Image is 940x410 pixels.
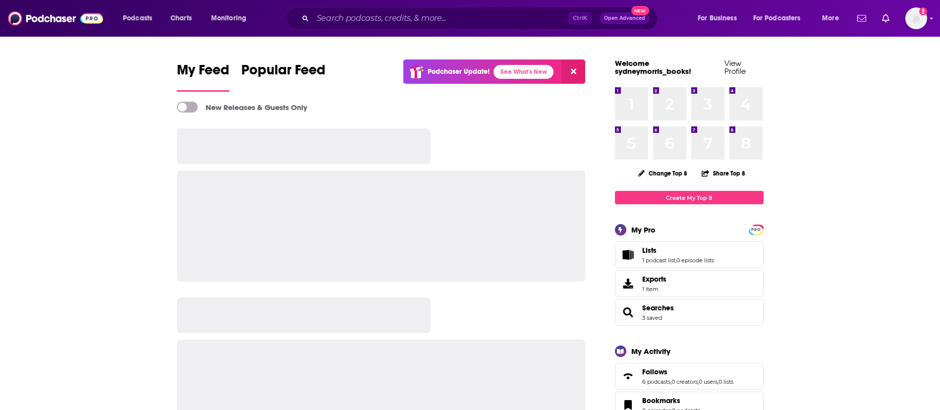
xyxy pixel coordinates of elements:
span: , [675,257,676,264]
span: 1 item [642,286,666,293]
span: Exports [618,277,638,291]
a: Exports [615,270,764,297]
a: See What's New [494,65,553,79]
button: Show profile menu [905,7,927,29]
span: Monitoring [211,11,246,25]
button: open menu [204,10,259,26]
a: My Feed [177,61,229,92]
button: Change Top 8 [632,167,694,179]
button: open menu [815,10,851,26]
a: New Releases & Guests Only [177,102,307,113]
img: Podchaser - Follow, Share and Rate Podcasts [8,9,103,28]
span: Logged in as sydneymorris_books [905,7,927,29]
svg: Add a profile image [919,7,927,15]
div: Search podcasts, credits, & more... [295,7,667,30]
span: Searches [615,299,764,326]
input: Search podcasts, credits, & more... [313,10,568,26]
a: Welcome sydneymorris_books! [615,59,691,76]
a: 3 saved [642,314,662,321]
span: , [670,378,671,385]
span: PRO [750,226,762,234]
button: open menu [691,10,749,26]
span: For Podcasters [753,11,801,25]
a: 6 podcasts [642,378,670,385]
span: For Business [698,11,737,25]
span: Popular Feed [241,61,326,84]
button: Open AdvancedNew [600,12,650,24]
span: Open Advanced [604,16,645,21]
span: Follows [615,363,764,390]
span: My Feed [177,61,229,84]
a: Lists [618,248,638,262]
div: My Pro [631,225,656,234]
a: Create My Top 8 [615,191,764,204]
span: More [822,11,839,25]
a: 0 creators [671,378,698,385]
a: Popular Feed [241,61,326,92]
div: My Activity [631,347,670,356]
button: Share Top 8 [701,164,746,183]
a: Show notifications dropdown [853,10,870,27]
a: Lists [642,246,714,255]
a: Show notifications dropdown [878,10,893,27]
p: Podchaser Update! [428,67,490,76]
a: Follows [618,369,638,383]
img: User Profile [905,7,927,29]
a: View Profile [724,59,746,76]
a: Follows [642,367,733,376]
span: New [631,6,649,15]
span: Exports [642,275,666,284]
span: Ctrl K [568,12,592,25]
a: 1 podcast list [642,257,675,264]
span: Lists [615,241,764,268]
a: 0 episode lists [676,257,714,264]
span: , [718,378,719,385]
button: open menu [116,10,165,26]
a: Charts [164,10,198,26]
a: PRO [750,226,762,233]
span: Bookmarks [642,396,680,405]
a: Searches [642,303,674,312]
span: Charts [170,11,192,25]
button: open menu [747,10,815,26]
span: , [698,378,699,385]
span: Follows [642,367,667,376]
a: 0 lists [719,378,733,385]
a: Searches [618,305,638,319]
a: Bookmarks [642,396,700,405]
a: 0 users [699,378,718,385]
span: Podcasts [123,11,152,25]
span: Lists [642,246,657,255]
